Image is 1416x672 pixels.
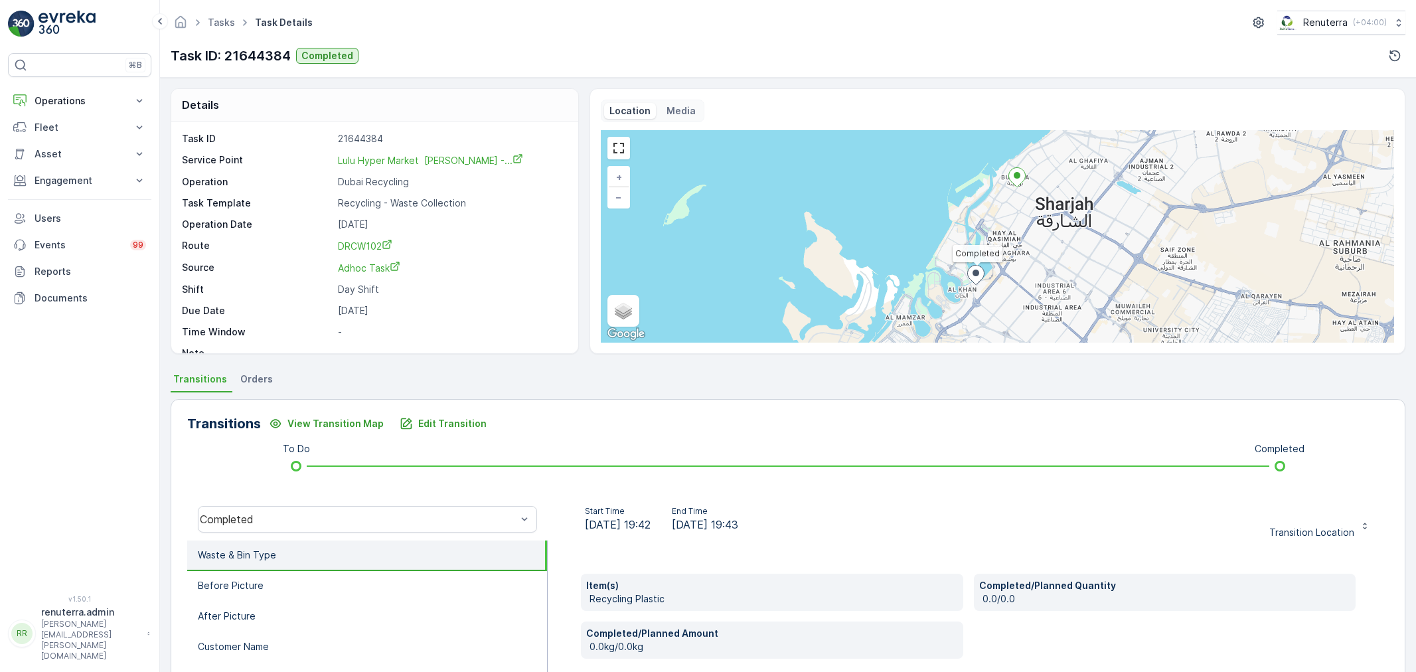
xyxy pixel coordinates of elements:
[171,46,291,66] p: Task ID: 21644384
[198,579,264,592] p: Before Picture
[418,417,487,430] p: Edit Transition
[287,417,384,430] p: View Transition Map
[173,20,188,31] a: Homepage
[8,595,151,603] span: v 1.50.1
[198,640,269,653] p: Customer Name
[604,325,648,343] a: Open this area in Google Maps (opens a new window)
[338,197,564,210] p: Recycling - Waste Collection
[338,175,564,189] p: Dubai Recycling
[182,153,333,167] p: Service Point
[8,88,151,114] button: Operations
[182,304,333,317] p: Due Date
[41,619,141,661] p: [PERSON_NAME][EMAIL_ADDRESS][PERSON_NAME][DOMAIN_NAME]
[604,325,648,343] img: Google
[182,325,333,339] p: Time Window
[173,373,227,386] span: Transitions
[296,48,358,64] button: Completed
[182,197,333,210] p: Task Template
[983,592,1351,606] p: 0.0/0.0
[8,167,151,194] button: Engagement
[979,579,1351,592] p: Completed/Planned Quantity
[187,414,261,434] p: Transitions
[133,240,143,250] p: 99
[338,132,564,145] p: 21644384
[585,506,651,517] p: Start Time
[35,292,146,305] p: Documents
[35,94,125,108] p: Operations
[198,610,256,623] p: After Picture
[338,218,564,231] p: [DATE]
[1277,11,1405,35] button: Renuterra(+04:00)
[8,258,151,285] a: Reports
[609,104,651,118] p: Location
[208,17,235,28] a: Tasks
[182,261,333,275] p: Source
[8,606,151,661] button: RRrenuterra.admin[PERSON_NAME][EMAIL_ADDRESS][PERSON_NAME][DOMAIN_NAME]
[338,240,392,252] span: DRCW102
[338,261,564,275] a: Adhoc Task
[8,11,35,37] img: logo
[8,114,151,141] button: Fleet
[35,265,146,278] p: Reports
[182,218,333,231] p: Operation Date
[8,141,151,167] button: Asset
[198,548,276,562] p: Waste & Bin Type
[11,623,33,644] div: RR
[1269,526,1354,539] p: Transition Location
[615,191,622,203] span: −
[609,187,629,207] a: Zoom Out
[8,205,151,232] a: Users
[609,167,629,187] a: Zoom In
[1353,17,1387,28] p: ( +04:00 )
[35,121,125,134] p: Fleet
[41,606,141,619] p: renuterra.admin
[8,285,151,311] a: Documents
[1303,16,1348,29] p: Renuterra
[586,579,958,592] p: Item(s)
[338,153,523,167] a: Lulu Hyper Market Al Butina -...
[261,413,392,434] button: View Transition Map
[338,239,564,253] a: DRCW102
[1255,442,1304,456] p: Completed
[182,97,219,113] p: Details
[129,60,142,70] p: ⌘B
[35,212,146,225] p: Users
[182,175,333,189] p: Operation
[200,513,516,525] div: Completed
[672,517,738,533] span: [DATE] 19:43
[672,506,738,517] p: End Time
[586,627,958,640] p: Completed/Planned Amount
[338,155,523,166] span: Lulu Hyper Market [PERSON_NAME] -...
[240,373,273,386] span: Orders
[39,11,96,37] img: logo_light-DOdMpM7g.png
[667,104,696,118] p: Media
[182,132,333,145] p: Task ID
[338,347,564,360] p: -
[338,304,564,317] p: [DATE]
[283,442,310,456] p: To Do
[338,283,564,296] p: Day Shift
[1261,509,1378,530] button: Transition Location
[35,147,125,161] p: Asset
[609,138,629,158] a: View Fullscreen
[616,171,622,183] span: +
[8,232,151,258] a: Events99
[590,592,958,606] p: Recycling Plastic
[182,283,333,296] p: Shift
[252,16,315,29] span: Task Details
[338,262,400,274] span: Adhoc Task
[35,238,122,252] p: Events
[182,347,333,360] p: Note
[1277,15,1298,30] img: Screenshot_2024-07-26_at_13.33.01.png
[35,174,125,187] p: Engagement
[590,640,958,653] p: 0.0kg/0.0kg
[301,49,353,62] p: Completed
[609,296,638,325] a: Layers
[392,413,495,434] button: Edit Transition
[585,517,651,533] span: [DATE] 19:42
[338,325,564,339] p: -
[182,239,333,253] p: Route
